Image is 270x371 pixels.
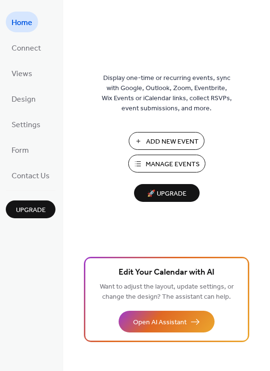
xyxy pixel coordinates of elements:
[6,88,41,109] a: Design
[100,280,234,304] span: Want to adjust the layout, update settings, or change the design? The assistant can help.
[12,118,40,132] span: Settings
[6,139,35,160] a: Form
[6,37,47,58] a: Connect
[12,169,50,184] span: Contact Us
[134,184,200,202] button: 🚀 Upgrade
[6,165,55,185] a: Contact Us
[16,205,46,215] span: Upgrade
[146,137,199,147] span: Add New Event
[146,159,200,170] span: Manage Events
[6,12,38,32] a: Home
[6,200,55,218] button: Upgrade
[12,92,36,107] span: Design
[6,63,38,83] a: Views
[119,266,215,279] span: Edit Your Calendar with AI
[102,73,232,114] span: Display one-time or recurring events, sync with Google, Outlook, Zoom, Eventbrite, Wix Events or ...
[128,155,205,172] button: Manage Events
[12,66,32,81] span: Views
[133,318,187,328] span: Open AI Assistant
[119,311,215,332] button: Open AI Assistant
[12,143,29,158] span: Form
[140,187,194,200] span: 🚀 Upgrade
[6,114,46,134] a: Settings
[12,41,41,56] span: Connect
[129,132,204,150] button: Add New Event
[12,15,32,30] span: Home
